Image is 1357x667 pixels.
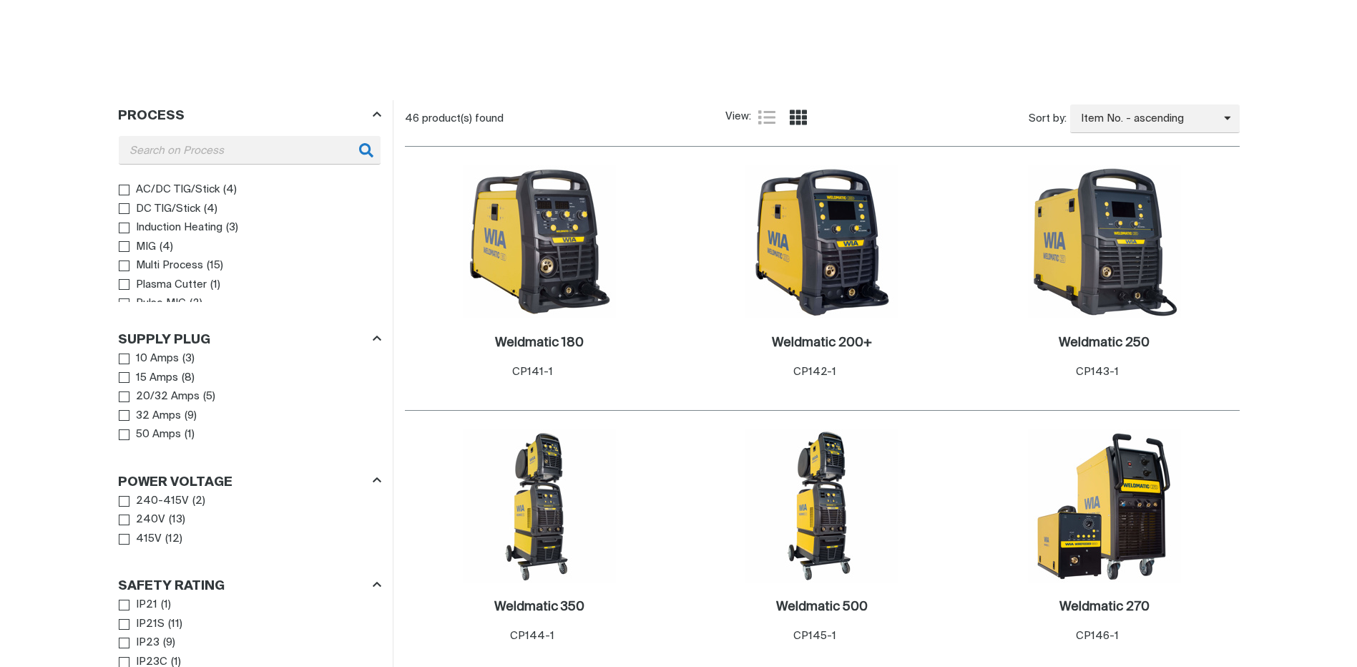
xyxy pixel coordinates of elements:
[494,599,584,615] a: Weldmatic 350
[168,616,182,633] span: ( 11 )
[136,239,156,255] span: MIG
[119,180,381,332] ul: Process
[495,335,584,351] a: Weldmatic 180
[207,258,223,274] span: ( 15 )
[118,106,381,125] div: Process
[119,136,381,164] input: Search on Process
[405,100,1240,137] section: Product list controls
[776,599,868,615] a: Weldmatic 500
[136,389,200,405] span: 20/32 Amps
[793,366,836,377] span: CP142-1
[161,597,171,613] span: ( 1 )
[118,474,232,491] h3: Power Voltage
[119,136,381,164] div: Process field
[495,336,584,349] h2: Weldmatic 180
[119,425,182,444] a: 50 Amps
[136,597,157,613] span: IP21
[136,427,181,443] span: 50 Amps
[1029,111,1067,127] span: Sort by:
[136,351,179,367] span: 10 Amps
[745,165,898,318] img: Weldmatic 200+
[136,531,162,547] span: 415V
[119,218,223,238] a: Induction Heating
[463,165,616,318] img: Weldmatic 180
[405,112,725,126] div: 46
[136,370,178,386] span: 15 Amps
[772,336,872,349] h2: Weldmatic 200+
[494,600,584,613] h2: Weldmatic 350
[510,631,554,641] span: CP144-1
[793,631,836,641] span: CP145-1
[136,408,181,424] span: 32 Amps
[136,220,222,236] span: Induction Heating
[165,531,182,547] span: ( 12 )
[118,108,185,125] h3: Process
[119,276,207,295] a: Plasma Cutter
[118,332,210,349] h3: Supply Plug
[119,349,180,369] a: 10 Amps
[226,220,238,236] span: ( 3 )
[118,330,381,349] div: Supply Plug
[204,201,217,218] span: ( 4 )
[136,512,165,528] span: 240V
[119,387,200,406] a: 20/32 Amps
[185,408,197,424] span: ( 9 )
[119,200,201,219] a: DC TIG/Stick
[119,510,166,530] a: 240V
[1028,429,1181,583] img: Weldmatic 270
[1059,600,1150,613] h2: Weldmatic 270
[118,472,381,491] div: Power Voltage
[163,635,175,651] span: ( 9 )
[119,492,190,511] a: 240-415V
[160,239,173,255] span: ( 4 )
[745,429,898,583] img: Weldmatic 500
[185,427,195,443] span: ( 1 )
[463,429,616,583] img: Weldmatic 350
[192,493,205,510] span: ( 2 )
[136,635,160,651] span: IP23
[210,277,220,293] span: ( 1 )
[512,366,553,377] span: CP141-1
[119,349,381,444] ul: Supply Plug
[119,369,179,388] a: 15 Amps
[1070,111,1224,127] span: Item No. - ascending
[1059,335,1150,351] a: Weldmatic 250
[1076,631,1119,641] span: CP146-1
[223,182,237,198] span: ( 4 )
[182,370,195,386] span: ( 8 )
[136,616,165,633] span: IP21S
[136,493,189,510] span: 240-415V
[182,351,195,367] span: ( 3 )
[776,600,868,613] h2: Weldmatic 500
[1076,366,1119,377] span: CP143-1
[136,201,200,218] span: DC TIG/Stick
[119,530,162,549] a: 415V
[119,406,182,426] a: 32 Amps
[119,256,204,276] a: Multi Process
[119,180,220,200] a: AC/DC TIG/Stick
[119,238,157,257] a: MIG
[136,277,207,293] span: Plasma Cutter
[1028,165,1181,318] img: Weldmatic 250
[136,296,186,312] span: Pulse MIG
[119,294,187,313] a: Pulse MIG
[725,109,751,125] span: View:
[772,335,872,351] a: Weldmatic 200+
[136,182,220,198] span: AC/DC TIG/Stick
[119,633,160,653] a: IP23
[758,109,775,126] a: List view
[203,389,215,405] span: ( 5 )
[118,576,381,595] div: Safety Rating
[119,595,158,615] a: IP21
[422,113,504,124] span: product(s) found
[1059,599,1150,615] a: Weldmatic 270
[1059,336,1150,349] h2: Weldmatic 250
[119,492,381,549] ul: Power Voltage
[190,296,202,312] span: ( 2 )
[119,615,165,634] a: IP21S
[118,578,225,595] h3: Safety Rating
[136,258,203,274] span: Multi Process
[169,512,185,528] span: ( 13 )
